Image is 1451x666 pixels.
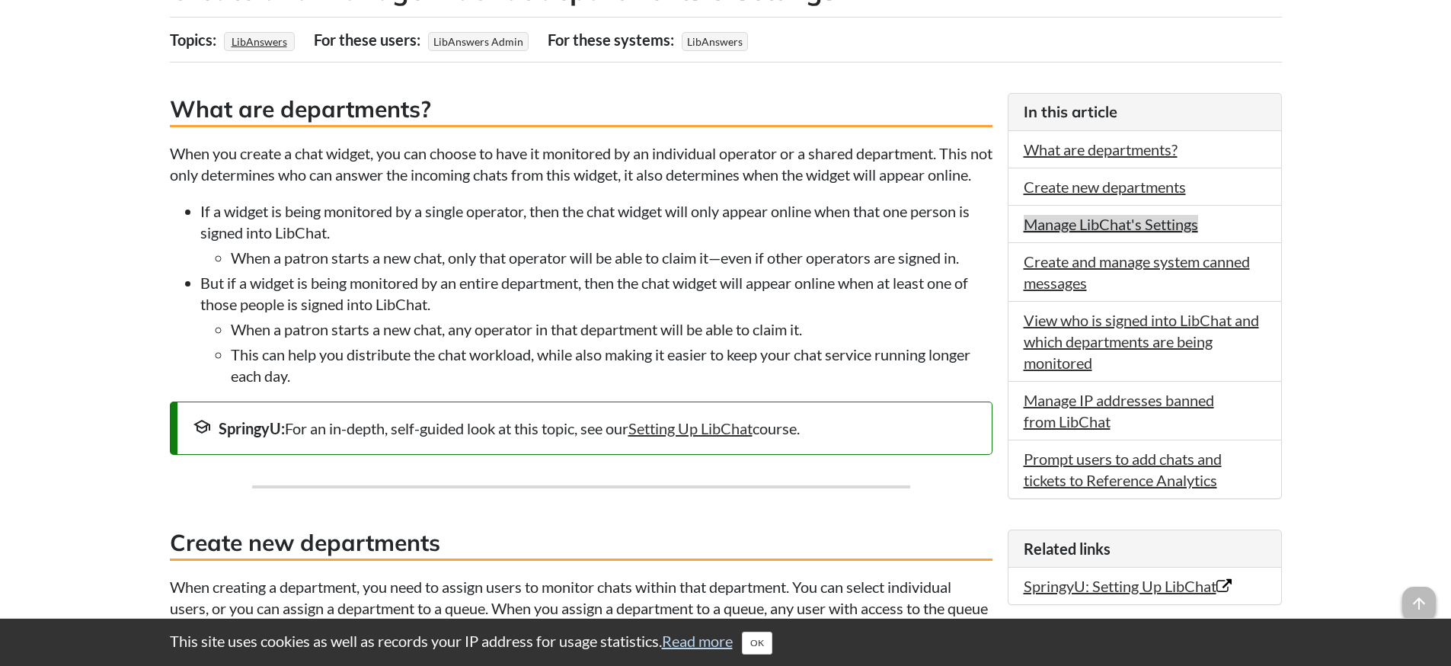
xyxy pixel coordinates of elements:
[231,344,992,386] li: This can help you distribute the chat workload, while also making it easier to keep your chat ser...
[170,93,992,127] h3: What are departments?
[170,527,992,561] h3: Create new departments
[1024,252,1250,292] a: Create and manage system canned messages
[628,419,753,437] a: Setting Up LibChat
[1024,311,1259,372] a: View who is signed into LibChat and which departments are being monitored
[1024,450,1222,489] a: Prompt users to add chats and tickets to Reference Analytics
[231,319,992,340] li: When a patron starts a new chat, any operator in that department will be able to claim it.
[200,200,992,268] li: If a widget is being monitored by a single operator, then the chat widget will only appear online...
[742,632,772,655] button: Close
[1402,587,1436,620] span: arrow_upward
[219,419,285,437] strong: SpringyU:
[155,630,1297,655] div: This site uses cookies as well as records your IP address for usage statistics.
[1402,588,1436,607] a: arrow_upward
[1024,140,1178,158] a: What are departments?
[1024,215,1198,233] a: Manage LibChat's Settings
[548,25,678,54] div: For these systems:
[231,247,992,268] li: When a patron starts a new chat, only that operator will be able to claim it—even if other operat...
[193,418,211,436] span: school
[1024,391,1214,431] a: Manage IP addresses banned from LibChat
[314,25,424,54] div: For these users:
[682,32,748,51] span: LibAnswers
[229,30,289,53] a: LibAnswers
[193,418,976,439] div: For an in-depth, self-guided look at this topic, see our course.
[1024,577,1232,595] a: SpringyU: Setting Up LibChat
[170,142,992,185] p: When you create a chat widget, you can choose to have it monitored by an individual operator or a...
[170,576,992,661] p: When creating a department, you need to assign users to monitor chats within that department. You...
[1024,540,1111,558] span: Related links
[1024,178,1186,196] a: Create new departments
[200,272,992,386] li: But if a widget is being monitored by an entire department, then the chat widget will appear onli...
[170,25,220,54] div: Topics:
[662,632,733,650] a: Read more
[428,32,529,51] span: LibAnswers Admin
[1024,101,1266,123] h3: In this article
